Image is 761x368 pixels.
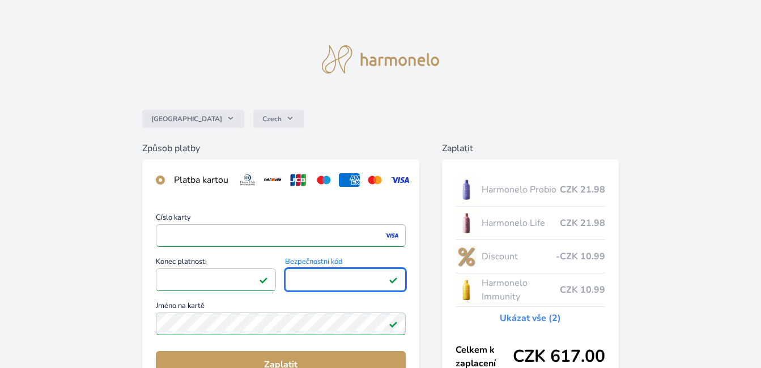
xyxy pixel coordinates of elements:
[174,173,228,187] div: Platba kartou
[156,313,406,335] input: Jméno na kartěPlatné pole
[151,114,222,123] span: [GEOGRAPHIC_DATA]
[560,283,605,297] span: CZK 10.99
[259,275,268,284] img: Platné pole
[513,346,605,367] span: CZK 617.00
[142,110,244,128] button: [GEOGRAPHIC_DATA]
[482,276,560,303] span: Harmonelo Immunity
[142,142,419,155] h6: Způsob platby
[364,173,385,187] img: mc.svg
[161,272,271,288] iframe: Iframe pro datum vypršení platnosti
[482,250,556,263] span: Discount
[290,272,401,288] iframe: Iframe pro bezpečnostní kód
[456,209,477,237] img: CLEAN_LIFE_se_stinem_x-lo.jpg
[390,173,411,187] img: visa.svg
[442,142,619,155] h6: Zaplatit
[500,311,561,325] a: Ukázat vše (2)
[339,173,360,187] img: amex.svg
[262,114,282,123] span: Czech
[322,45,440,74] img: logo.svg
[456,242,477,271] img: discount-lo.png
[253,110,304,128] button: Czech
[156,302,406,313] span: Jméno na kartě
[482,216,560,230] span: Harmonelo Life
[456,176,477,204] img: CLEAN_PROBIO_se_stinem_x-lo.jpg
[389,275,398,284] img: Platné pole
[156,214,406,224] span: Číslo karty
[288,173,309,187] img: jcb.svg
[161,228,401,243] iframe: Iframe pro číslo karty
[156,258,277,268] span: Konec platnosti
[560,183,605,196] span: CZK 21.98
[389,319,398,328] img: Platné pole
[384,230,399,241] img: visa
[556,250,605,263] span: -CZK 10.99
[560,216,605,230] span: CZK 21.98
[456,276,477,304] img: IMMUNITY_se_stinem_x-lo.jpg
[285,258,406,268] span: Bezpečnostní kód
[313,173,334,187] img: maestro.svg
[262,173,283,187] img: discover.svg
[237,173,258,187] img: diners.svg
[482,183,560,196] span: Harmonelo Probio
